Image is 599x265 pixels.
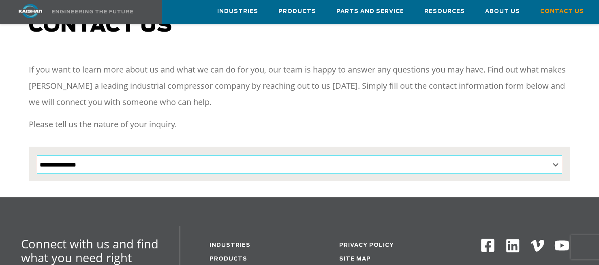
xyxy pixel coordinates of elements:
[29,62,570,110] p: If you want to learn more about us and what we can do for you, our team is happy to answer any qu...
[531,240,544,252] img: Vimeo
[554,238,570,254] img: Youtube
[336,0,404,22] a: Parts and Service
[485,0,520,22] a: About Us
[29,16,172,36] span: Contact us
[339,256,371,262] a: Site Map
[485,7,520,16] span: About Us
[210,256,247,262] a: Products
[540,0,584,22] a: Contact Us
[210,243,250,248] a: Industries
[278,7,316,16] span: Products
[540,7,584,16] span: Contact Us
[217,0,258,22] a: Industries
[424,0,465,22] a: Resources
[424,7,465,16] span: Resources
[217,7,258,16] span: Industries
[339,243,394,248] a: Privacy Policy
[480,238,495,253] img: Facebook
[52,10,133,13] img: Engineering the future
[29,116,570,132] p: Please tell us the nature of your inquiry.
[278,0,316,22] a: Products
[505,238,521,254] img: Linkedin
[336,7,404,16] span: Parts and Service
